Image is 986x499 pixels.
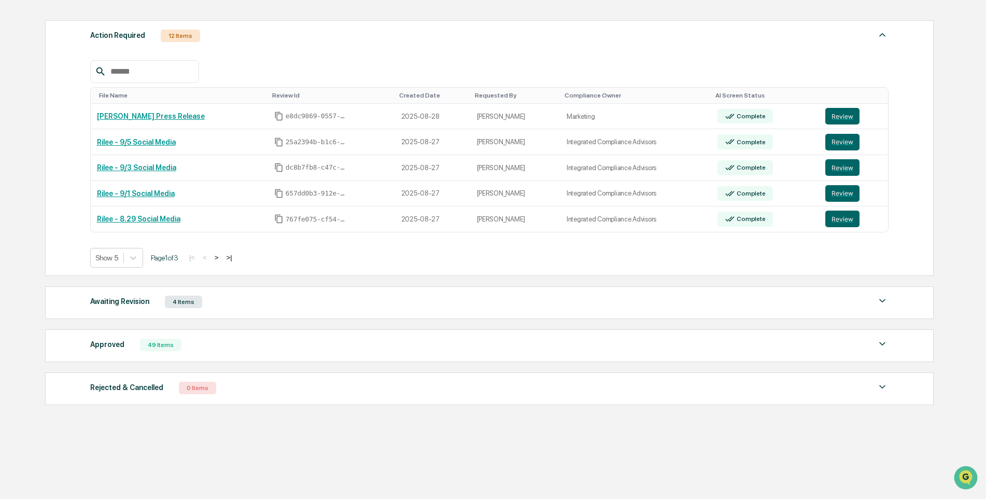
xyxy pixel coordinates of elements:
button: >| [223,253,235,262]
button: |< [186,253,198,262]
span: Preclearance [21,131,67,141]
td: Integrated Compliance Advisors [560,129,711,155]
button: Start new chat [176,82,189,95]
span: Page 1 of 3 [151,254,178,262]
img: caret [876,381,889,393]
a: Review [825,134,882,150]
a: Rilee - 9/3 Social Media [97,163,176,172]
a: Review [825,211,882,227]
button: Review [825,185,860,202]
span: Copy Id [274,214,284,224]
button: < [200,253,210,262]
p: How can we help? [10,22,189,38]
td: 2025-08-27 [395,206,471,232]
div: Awaiting Revision [90,295,149,308]
img: caret [876,338,889,350]
button: Review [825,134,860,150]
span: 767fe075-cf54-430c-ba27-f7e36f89df09 [286,215,348,224]
div: 🔎 [10,151,19,160]
div: Rejected & Cancelled [90,381,163,394]
div: Action Required [90,29,145,42]
span: 657dd0b3-912e-4e6f-8659-07e1f408afdb [286,189,348,198]
span: Data Lookup [21,150,65,161]
td: [PERSON_NAME] [471,155,560,181]
div: 12 Items [161,30,200,42]
div: 🗄️ [75,132,83,140]
img: caret [876,29,889,41]
div: Complete [735,215,765,223]
td: [PERSON_NAME] [471,181,560,207]
span: e8dc9869-0557-4980-90fe-27b3a66aba86 [286,112,348,120]
a: Rilee - 8.29 Social Media [97,215,180,223]
button: > [212,253,222,262]
td: 2025-08-27 [395,155,471,181]
a: 🖐️Preclearance [6,127,71,145]
div: 0 Items [179,382,216,394]
a: Rilee - 9/5 Social Media [97,138,176,146]
span: dc8b7fb8-c47c-4bfc-b385-2f865c029863 [286,163,348,172]
div: 4 Items [165,296,202,308]
a: Powered byPylon [73,175,125,184]
div: Toggle SortBy [715,92,815,99]
div: 🖐️ [10,132,19,140]
td: Integrated Compliance Advisors [560,155,711,181]
div: Toggle SortBy [399,92,467,99]
a: Review [825,185,882,202]
div: Complete [735,164,765,171]
span: Copy Id [274,163,284,172]
a: 🗄️Attestations [71,127,133,145]
td: [PERSON_NAME] [471,129,560,155]
iframe: Open customer support [953,465,981,493]
span: Copy Id [274,189,284,198]
td: Marketing [560,104,711,130]
div: Toggle SortBy [475,92,556,99]
td: 2025-08-27 [395,129,471,155]
div: Toggle SortBy [99,92,264,99]
span: Pylon [103,176,125,184]
div: Toggle SortBy [272,92,391,99]
img: 1746055101610-c473b297-6a78-478c-a979-82029cc54cd1 [10,79,29,98]
div: 49 Items [140,339,181,351]
a: Rilee - 9/1 Social Media [97,189,175,198]
td: [PERSON_NAME] [471,206,560,232]
td: Integrated Compliance Advisors [560,206,711,232]
td: [PERSON_NAME] [471,104,560,130]
td: Integrated Compliance Advisors [560,181,711,207]
img: caret [876,295,889,307]
div: We're available if you need us! [35,90,131,98]
input: Clear [27,47,171,58]
div: Complete [735,190,765,197]
button: Review [825,159,860,176]
span: Copy Id [274,137,284,147]
div: Complete [735,113,765,120]
a: [PERSON_NAME] Press Release [97,112,205,120]
a: Review [825,159,882,176]
span: Attestations [86,131,129,141]
button: Review [825,211,860,227]
button: Review [825,108,860,124]
div: Complete [735,138,765,146]
td: 2025-08-27 [395,181,471,207]
a: Review [825,108,882,124]
span: 25a2394b-b1c6-4807-928e-369c20e7fd25 [286,138,348,146]
span: Copy Id [274,112,284,121]
div: Toggle SortBy [827,92,884,99]
div: Toggle SortBy [565,92,707,99]
div: Approved [90,338,124,351]
td: 2025-08-28 [395,104,471,130]
a: 🔎Data Lookup [6,146,69,165]
div: Start new chat [35,79,170,90]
